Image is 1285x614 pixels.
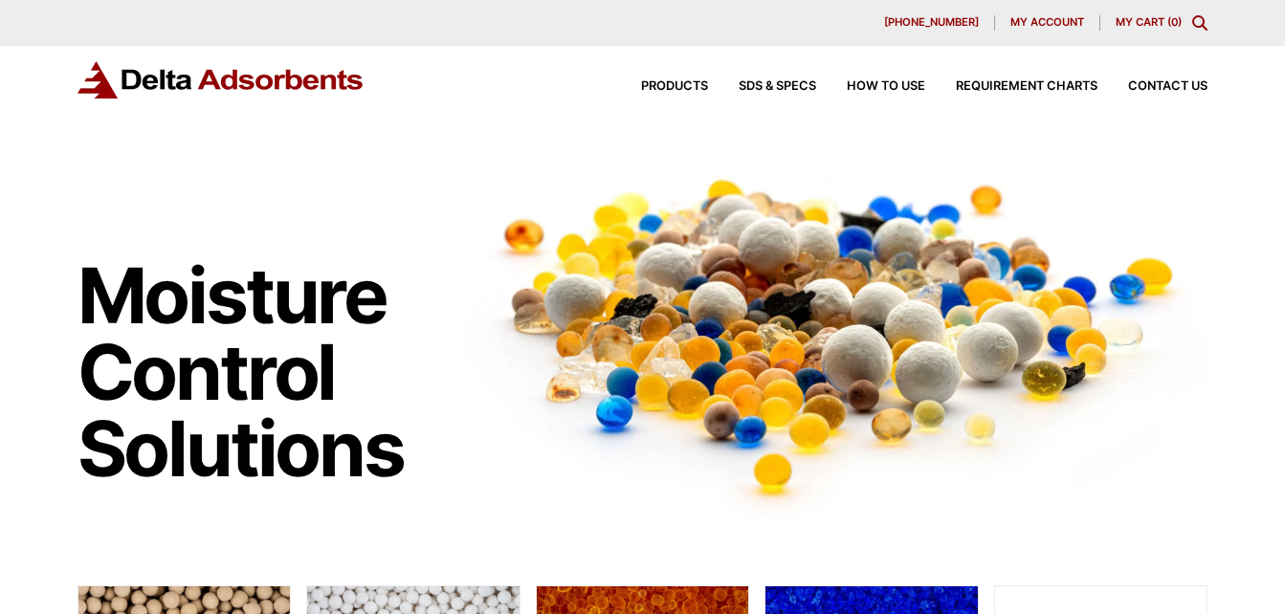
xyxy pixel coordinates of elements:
a: Contact Us [1097,80,1207,93]
span: 0 [1171,15,1178,29]
div: Toggle Modal Content [1192,15,1207,31]
span: My account [1010,17,1084,28]
a: My account [995,15,1100,31]
a: [PHONE_NUMBER] [869,15,995,31]
a: How to Use [816,80,925,93]
span: SDS & SPECS [739,80,816,93]
span: [PHONE_NUMBER] [884,17,979,28]
span: How to Use [847,80,925,93]
a: SDS & SPECS [708,80,816,93]
span: Products [641,80,708,93]
img: Image [459,144,1207,524]
h1: Moisture Control Solutions [78,257,441,487]
span: Requirement Charts [956,80,1097,93]
img: Delta Adsorbents [78,61,365,99]
a: My Cart (0) [1116,15,1182,29]
a: Requirement Charts [925,80,1097,93]
span: Contact Us [1128,80,1207,93]
a: Products [610,80,708,93]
